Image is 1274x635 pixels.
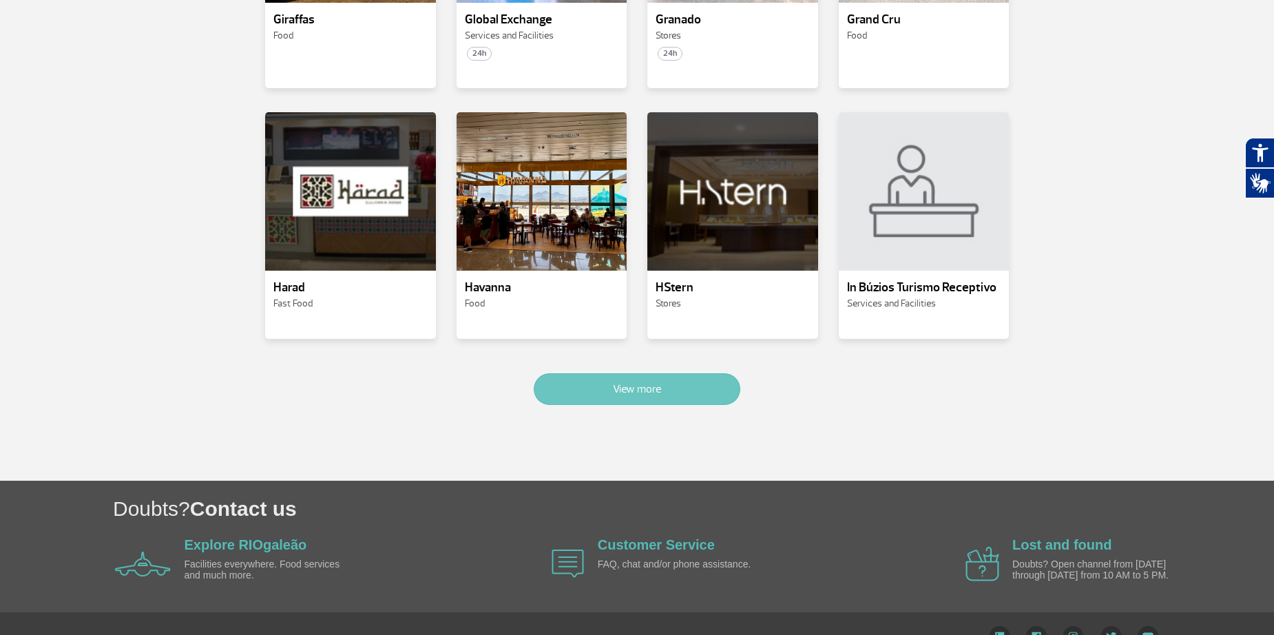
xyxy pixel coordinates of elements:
[965,547,999,581] img: airplane icon
[656,13,810,27] p: Granado
[598,559,756,570] p: FAQ, chat and/or phone assistance.
[847,298,936,309] span: Services and Facilities
[465,30,554,41] span: Services and Facilities
[1245,138,1274,198] div: Plugin de acessibilidade da Hand Talk.
[656,281,810,295] p: HStern
[113,495,1274,523] h1: Doubts?
[273,298,313,309] span: Fast Food
[273,30,293,41] span: Food
[847,30,867,41] span: Food
[273,281,428,295] p: Harad
[534,373,740,405] button: View more
[465,298,485,309] span: Food
[1245,168,1274,198] button: Abrir tradutor de língua de sinais.
[1245,138,1274,168] button: Abrir recursos assistivos.
[465,281,619,295] p: Havanna
[1012,559,1171,581] p: Doubts? Open channel from [DATE] through [DATE] from 10 AM to 5 PM.
[467,47,492,61] span: 24h
[656,298,681,309] span: Stores
[847,281,1001,295] p: In Búzios Turismo Receptivo
[465,13,619,27] p: Global Exchange
[658,47,682,61] span: 24h
[190,497,297,520] span: Contact us
[1012,537,1111,552] a: Lost and found
[598,537,715,552] a: Customer Service
[847,13,1001,27] p: Grand Cru
[185,537,307,552] a: Explore RIOgaleão
[656,30,681,41] span: Stores
[552,550,584,578] img: airplane icon
[273,13,428,27] p: Giraffas
[115,552,171,576] img: airplane icon
[185,559,343,581] p: Facilities everywhere. Food services and much more.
